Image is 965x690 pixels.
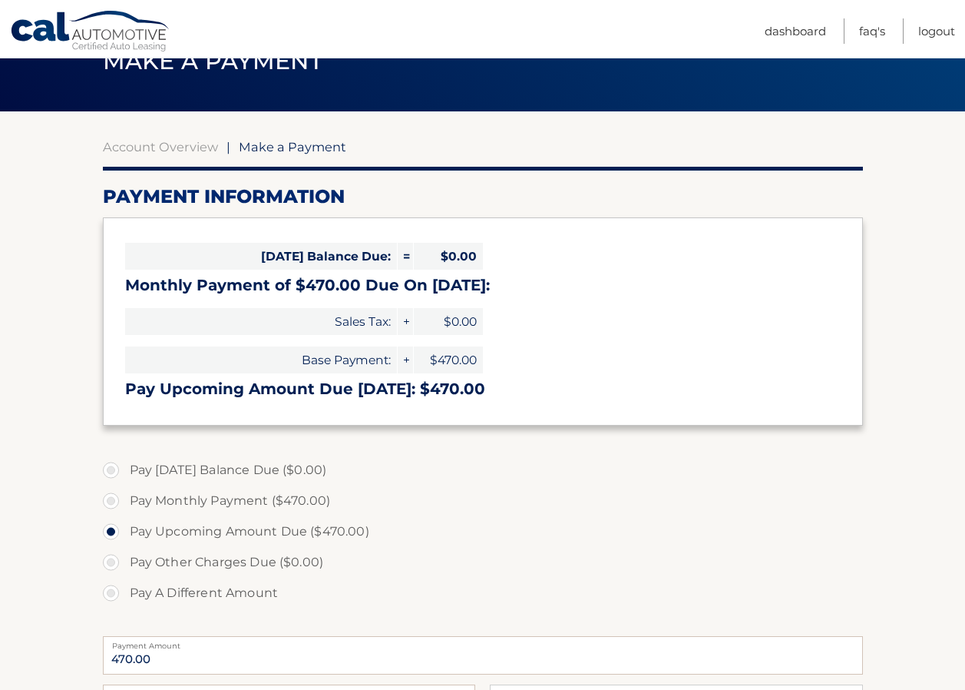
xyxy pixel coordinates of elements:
label: Pay [DATE] Balance Due ($0.00) [103,455,863,486]
a: Logout [918,18,955,44]
span: Make a Payment [103,47,323,75]
h3: Pay Upcoming Amount Due [DATE]: $470.00 [125,380,841,399]
label: Pay A Different Amount [103,578,863,609]
a: Cal Automotive [10,10,171,55]
span: $470.00 [414,347,483,373]
label: Pay Upcoming Amount Due ($470.00) [103,516,863,547]
input: Payment Amount [103,636,863,675]
span: | [226,139,230,154]
span: Make a Payment [239,139,346,154]
span: $0.00 [414,308,483,335]
span: + [398,308,413,335]
a: FAQ's [859,18,885,44]
span: [DATE] Balance Due: [125,243,397,270]
h2: Payment Information [103,185,863,208]
span: + [398,347,413,373]
h3: Monthly Payment of $470.00 Due On [DATE]: [125,276,841,295]
label: Payment Amount [103,636,863,649]
span: Sales Tax: [125,308,397,335]
span: Base Payment: [125,347,397,373]
a: Account Overview [103,139,218,154]
a: Dashboard [765,18,826,44]
label: Pay Monthly Payment ($470.00) [103,486,863,516]
label: Pay Other Charges Due ($0.00) [103,547,863,578]
span: = [398,243,413,270]
span: $0.00 [414,243,483,270]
